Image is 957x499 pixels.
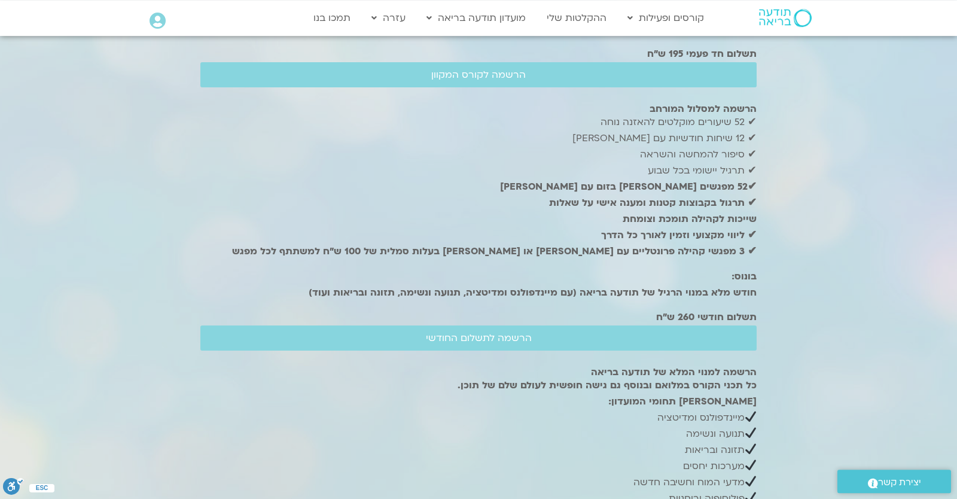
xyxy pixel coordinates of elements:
[759,9,812,27] img: תודעה בריאה
[748,180,757,193] strong: ✔
[745,443,756,454] img: ✔
[200,367,757,378] h2: הרשמה למנוי המלא של תודעה בריאה
[307,7,356,29] a: תמכו בנו
[837,470,951,493] a: יצירת קשר
[647,47,757,60] strong: תשלום חד פעמי 195 ש״ח
[200,104,757,114] h2: הרשמה למסלול המורחב
[621,7,710,29] a: קורסים ופעילות
[200,62,757,87] a: הרשמה לקורס המקוון
[572,115,757,193] span: ✔ 52 שיעורים מוקלטים להאזנה נוחה ✔ 12 שיחות חודשיות עם [PERSON_NAME] ✔ סיפור להמחשה והשראה ✔ תרגי...
[309,286,757,299] strong: חודש מלא במנוי הרגיל של תודעה בריאה (עם מיינדפולנס ומדיטציה, תנועה ונשימה, תזונה ובריאות ועוד)
[500,180,757,242] strong: 52 מפגשים [PERSON_NAME] בזום עם [PERSON_NAME] ✔ תרגול בקבוצות קטנות ומענה אישי על שאלות שייכות לק...
[365,7,412,29] a: עזרה
[745,476,756,486] img: ✔
[426,333,532,343] span: הרשמה לתשלום החודשי
[745,460,756,470] img: ✔
[458,379,757,392] strong: כל תכני הקורס במלואם ובנוסף גם גישה חופשית לעולם שלם של תוכן.
[732,270,757,283] strong: בונוס:
[420,7,532,29] a: מועדון תודעה בריאה
[232,245,757,258] strong: ✔ 3 מפגשי קהילה פרונטליים עם [PERSON_NAME] או [PERSON_NAME] בעלות סמלית של 100 ש״ח למשתתף לכל מפגש
[608,395,757,408] strong: [PERSON_NAME] תחומי המועדון:
[200,325,757,351] a: הרשמה לתשלום החודשי
[541,7,612,29] a: ההקלטות שלי
[656,311,757,324] strong: תשלום חודשי 260 ש״ח
[878,474,921,491] span: יצירת קשר
[745,411,756,422] img: ✔
[745,427,756,438] img: ✔
[431,69,526,80] span: הרשמה לקורס המקוון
